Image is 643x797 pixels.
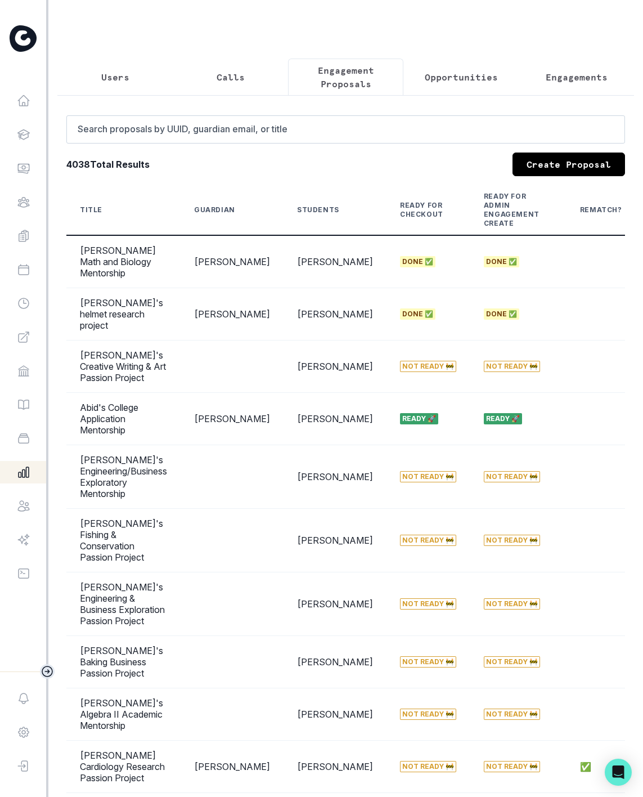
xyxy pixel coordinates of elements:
[400,201,443,219] div: Ready for Checkout
[484,361,540,372] span: Not Ready 🚧
[400,709,456,720] span: Not Ready 🚧
[284,235,386,288] td: [PERSON_NAME]
[425,70,498,84] p: Opportunities
[284,288,386,341] td: [PERSON_NAME]
[484,656,540,668] span: Not Ready 🚧
[512,153,625,176] a: Create Proposal
[400,656,456,668] span: Not Ready 🚧
[400,413,438,424] span: Ready 🚀
[66,445,181,509] td: [PERSON_NAME]'s Engineering/Business Exploratory Mentorship
[284,445,386,509] td: [PERSON_NAME]
[66,158,150,171] b: 4038 Total Results
[181,741,284,793] td: [PERSON_NAME]
[284,636,386,688] td: [PERSON_NAME]
[66,393,181,445] td: Abid's College Application Mentorship
[181,235,284,288] td: [PERSON_NAME]
[400,598,456,610] span: Not Ready 🚧
[484,413,522,424] span: Ready 🚀
[284,741,386,793] td: [PERSON_NAME]
[297,205,339,214] div: Students
[298,64,394,91] p: Engagement Proposals
[400,361,456,372] span: Not Ready 🚧
[284,341,386,393] td: [PERSON_NAME]
[484,471,540,482] span: Not Ready 🚧
[101,70,129,84] p: Users
[580,205,622,214] div: Rematch?
[217,70,245,84] p: Calls
[66,688,181,741] td: [PERSON_NAME]'s Algebra II Academic Mentorship
[546,70,608,84] p: Engagements
[194,205,235,214] div: Guardian
[400,471,456,482] span: Not Ready 🚧
[66,341,181,393] td: [PERSON_NAME]'s Creative Writing & Art Passion Project
[284,572,386,636] td: [PERSON_NAME]
[605,759,632,786] div: Open Intercom Messenger
[580,761,636,772] p: ✅
[66,572,181,636] td: [PERSON_NAME]'s Engineering & Business Exploration Passion Project
[484,192,539,228] div: Ready for Admin Engagement Create
[66,288,181,341] td: [PERSON_NAME]'s helmet research project
[400,256,435,267] span: Done ✅
[484,535,540,546] span: Not Ready 🚧
[484,598,540,610] span: Not Ready 🚧
[181,393,284,445] td: [PERSON_NAME]
[40,664,55,679] button: Toggle sidebar
[181,288,284,341] td: [PERSON_NAME]
[66,741,181,793] td: [PERSON_NAME] Cardiology Research Passion Project
[66,235,181,288] td: [PERSON_NAME] Math and Biology Mentorship
[484,761,540,772] span: Not Ready 🚧
[66,509,181,572] td: [PERSON_NAME]'s Fishing & Conservation Passion Project
[400,761,456,772] span: Not Ready 🚧
[400,535,456,546] span: Not Ready 🚧
[484,709,540,720] span: Not Ready 🚧
[484,256,519,267] span: Done ✅
[284,393,386,445] td: [PERSON_NAME]
[400,308,435,320] span: Done ✅
[66,636,181,688] td: [PERSON_NAME]'s Baking Business Passion Project
[80,205,102,214] div: Title
[284,509,386,572] td: [PERSON_NAME]
[484,308,519,320] span: Done ✅
[284,688,386,741] td: [PERSON_NAME]
[10,25,37,52] img: Curious Cardinals Logo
